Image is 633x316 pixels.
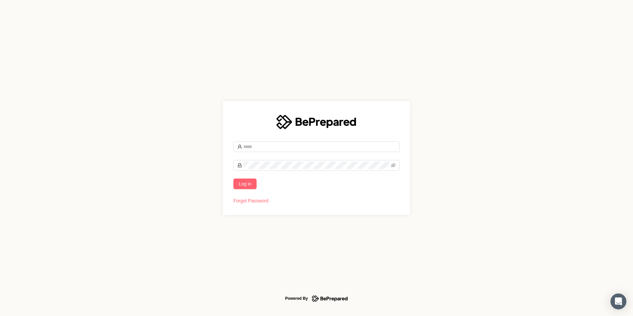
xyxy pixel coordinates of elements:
[285,294,308,302] div: Powered By
[233,198,268,203] a: Forgot Password
[239,180,251,187] span: Log in
[391,163,396,168] span: eye-invisible
[237,144,242,149] span: user
[610,293,626,309] div: Open Intercom Messenger
[233,179,257,189] button: Log in
[237,163,242,168] span: lock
